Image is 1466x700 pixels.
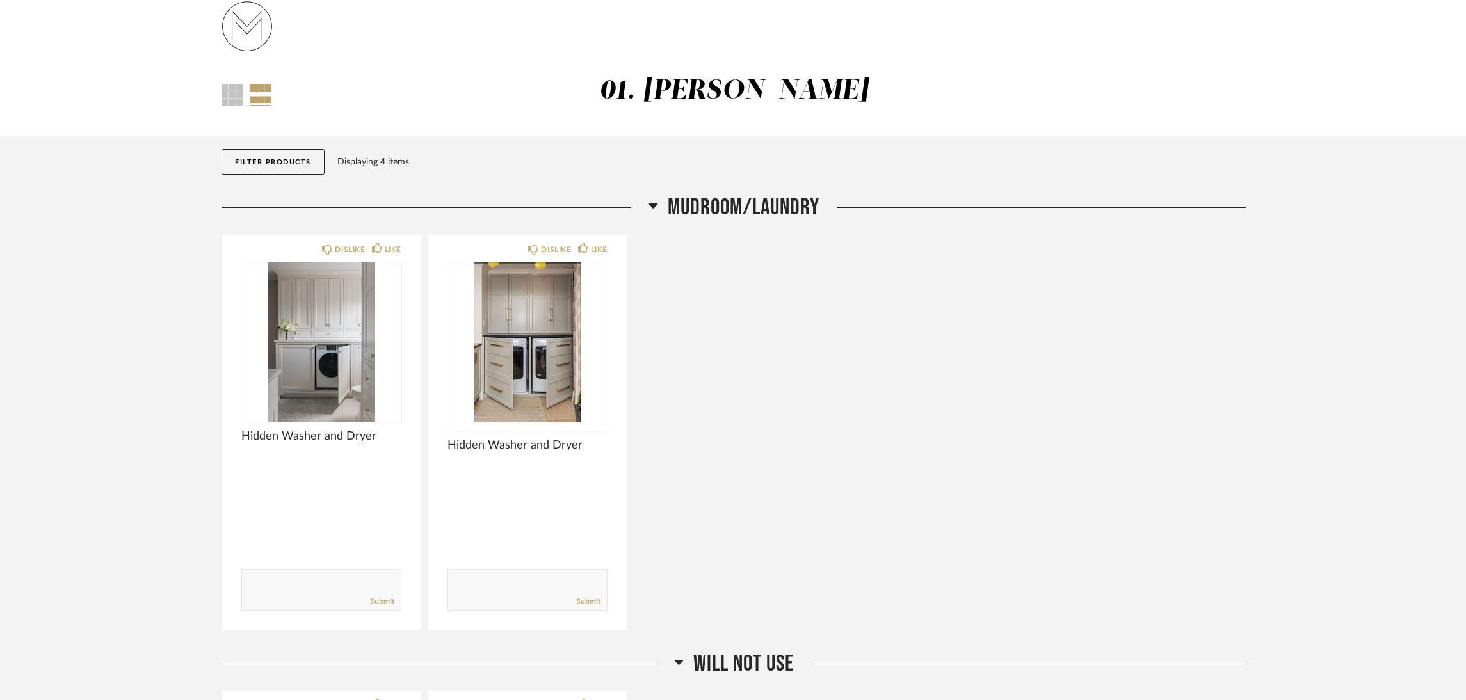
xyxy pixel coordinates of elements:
div: LIKE [385,243,401,256]
div: 01. [PERSON_NAME] [599,77,869,104]
img: 731fa33b-e84c-4a12-b278-4e852f0fb334.png [222,1,273,52]
span: Hidden Washer and Dryer [241,429,401,443]
a: Submit [370,596,394,607]
div: LIKE [591,243,608,256]
button: Filter Products [222,149,325,175]
img: undefined [241,262,401,422]
span: Mudroom/Laundry [668,194,819,221]
div: 0 [447,262,608,422]
div: Displaying 4 items [337,155,1240,169]
a: Submit [576,596,600,607]
div: DISLIKE [541,243,571,256]
div: DISLIKE [335,243,365,256]
span: Hidden Washer and Dryer [447,438,608,452]
img: undefined [447,262,608,422]
span: Will Not Use [693,650,794,678]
